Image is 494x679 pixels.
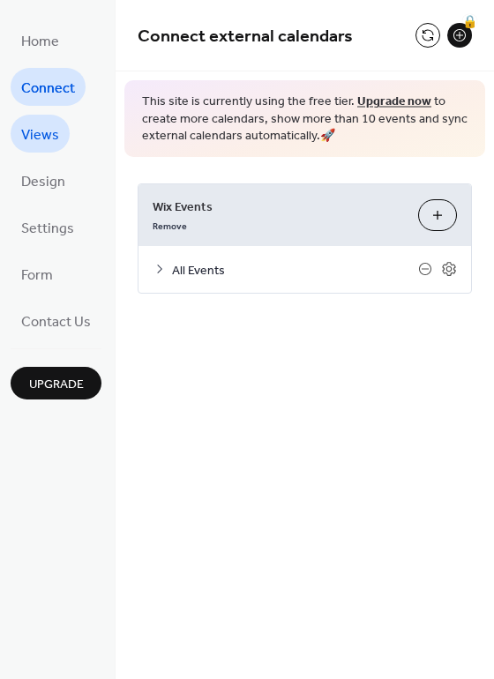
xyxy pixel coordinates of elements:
[11,68,86,106] a: Connect
[21,28,59,56] span: Home
[21,262,53,289] span: Form
[21,168,65,196] span: Design
[11,21,70,59] a: Home
[138,19,353,54] span: Connect external calendars
[153,198,404,216] span: Wix Events
[11,161,76,199] a: Design
[142,93,468,145] span: This site is currently using the free tier. to create more calendars, show more than 10 events an...
[11,302,101,339] a: Contact Us
[153,220,187,232] span: Remove
[11,115,70,153] a: Views
[21,75,75,102] span: Connect
[21,215,74,242] span: Settings
[11,255,64,293] a: Form
[172,261,418,280] span: All Events
[21,309,91,336] span: Contact Us
[11,208,85,246] a: Settings
[357,90,431,114] a: Upgrade now
[21,122,59,149] span: Views
[29,376,84,394] span: Upgrade
[11,367,101,399] button: Upgrade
